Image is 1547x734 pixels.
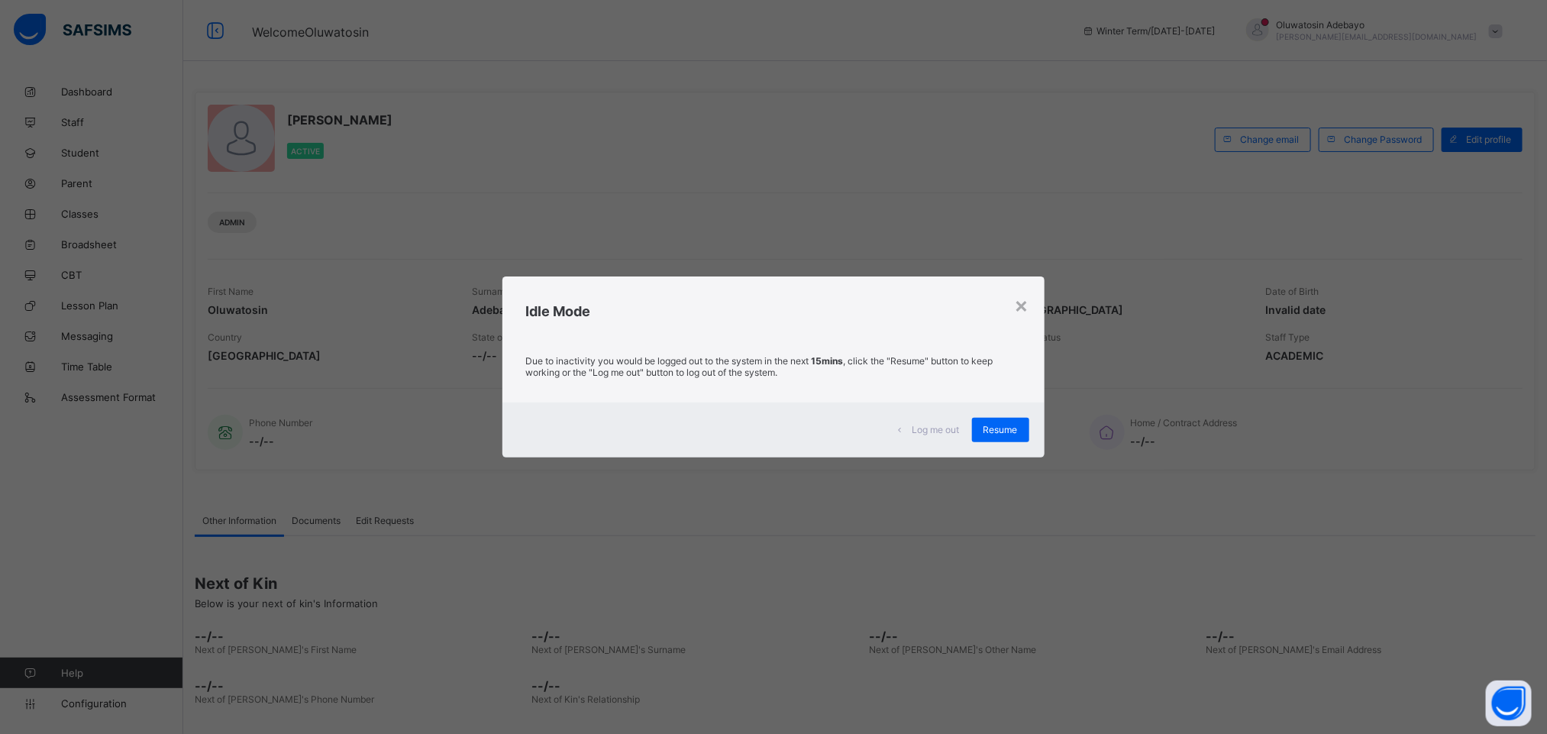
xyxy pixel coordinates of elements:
strong: 15mins [811,355,843,367]
span: Log me out [912,424,960,435]
div: × [1015,292,1029,318]
h2: Idle Mode [525,303,1021,319]
p: Due to inactivity you would be logged out to the system in the next , click the "Resume" button t... [525,355,1021,378]
button: Open asap [1486,681,1532,726]
span: Resume [983,424,1018,435]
